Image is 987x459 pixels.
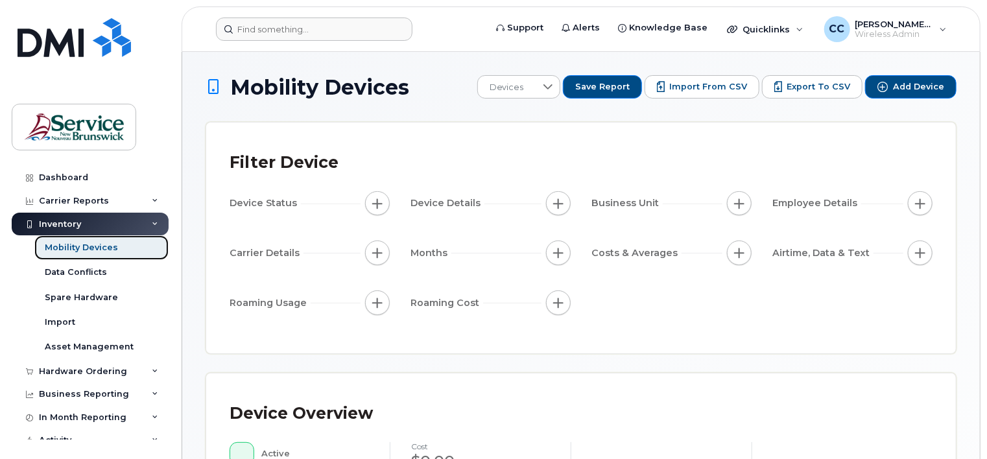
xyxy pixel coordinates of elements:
[230,146,339,180] div: Filter Device
[669,81,747,93] span: Import from CSV
[230,296,311,310] span: Roaming Usage
[591,246,682,260] span: Costs & Averages
[230,76,409,99] span: Mobility Devices
[478,76,536,99] span: Devices
[772,196,861,210] span: Employee Details
[230,246,303,260] span: Carrier Details
[591,196,663,210] span: Business Unit
[410,246,451,260] span: Months
[893,81,944,93] span: Add Device
[865,75,957,99] button: Add Device
[645,75,759,99] button: Import from CSV
[772,246,874,260] span: Airtime, Data & Text
[411,442,550,451] h4: cost
[410,296,483,310] span: Roaming Cost
[575,81,630,93] span: Save Report
[762,75,862,99] button: Export to CSV
[787,81,850,93] span: Export to CSV
[563,75,642,99] button: Save Report
[410,196,484,210] span: Device Details
[230,196,301,210] span: Device Status
[230,397,373,430] div: Device Overview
